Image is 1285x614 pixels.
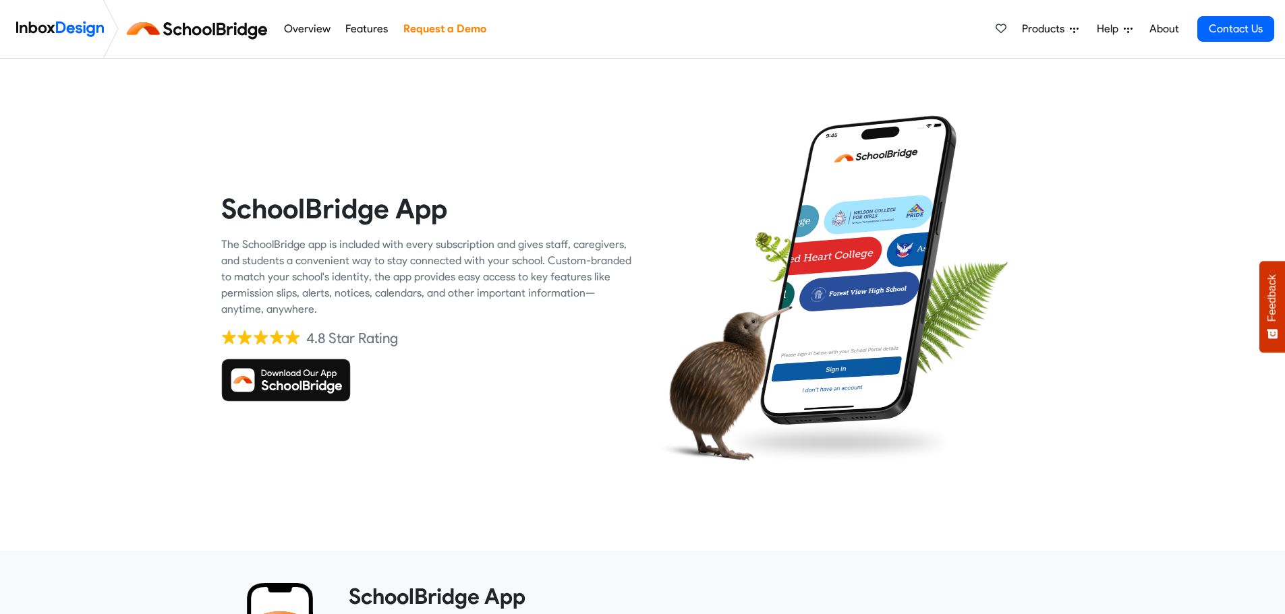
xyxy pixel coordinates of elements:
div: 4.8 Star Rating [306,328,398,348]
button: Feedback - Show survey [1259,261,1285,352]
a: About [1145,16,1182,42]
a: Overview [280,16,334,42]
span: Help [1097,21,1124,37]
a: Features [342,16,392,42]
span: Feedback [1266,274,1278,321]
a: Contact Us [1197,16,1274,42]
div: The SchoolBridge app is included with every subscription and gives staff, caregivers, and student... [221,237,633,317]
a: Help [1091,16,1138,42]
img: kiwi_bird.png [653,293,793,472]
img: shadow.png [722,417,956,467]
img: phone.png [750,115,967,426]
img: schoolbridge logo [124,13,276,45]
span: Products [1022,21,1070,37]
heading: SchoolBridge App [221,191,633,226]
a: Products [1017,16,1084,42]
heading: SchoolBridge App [349,583,1054,610]
img: Download SchoolBridge App [221,359,351,402]
a: Request a Demo [399,16,490,42]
